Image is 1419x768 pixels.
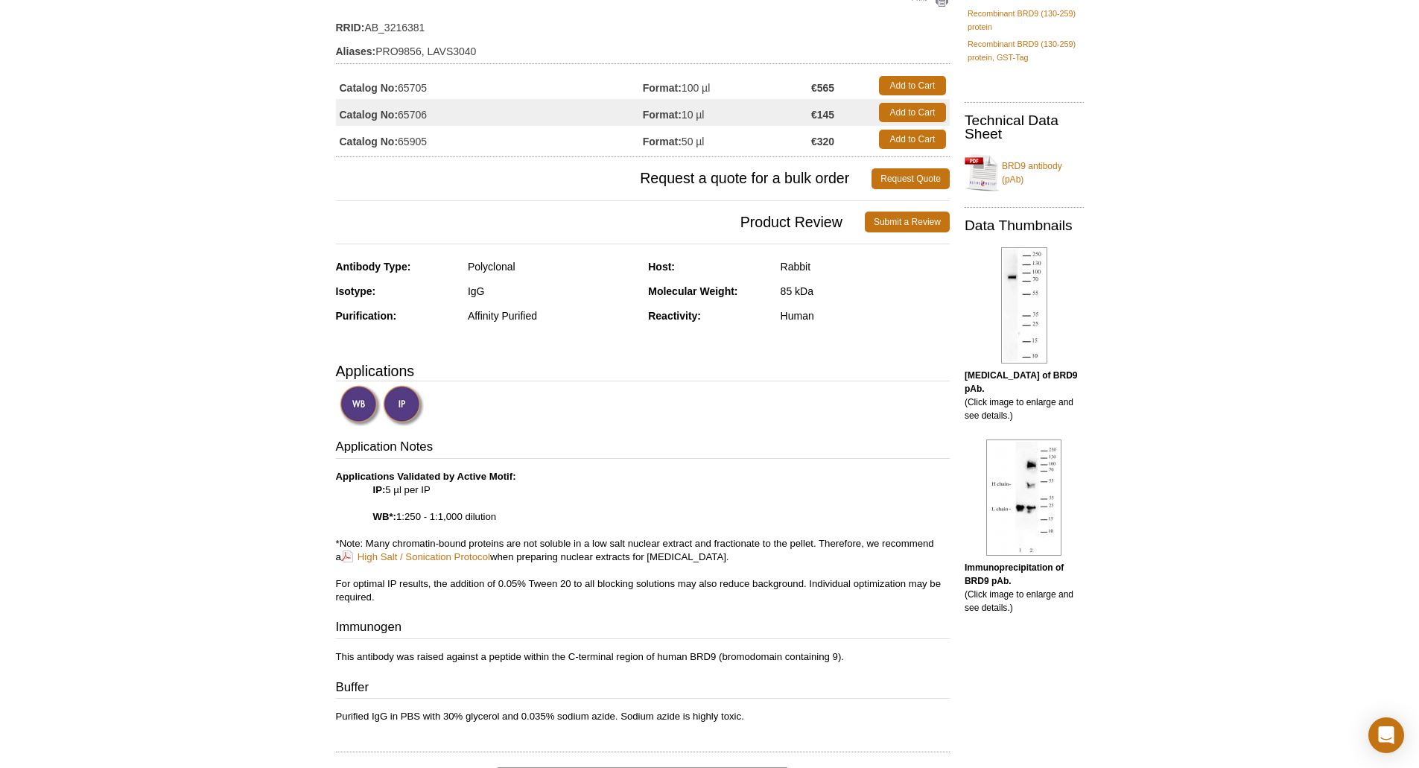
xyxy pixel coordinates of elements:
[336,212,865,232] span: Product Review
[643,126,811,153] td: 50 µl
[468,260,637,273] div: Polyclonal
[648,261,675,273] strong: Host:
[336,21,365,34] strong: RRID:
[879,76,946,95] a: Add to Cart
[341,550,490,564] a: High Salt / Sonication Protocol
[336,168,872,189] span: Request a quote for a bulk order
[781,309,950,323] div: Human
[340,135,399,148] strong: Catalog No:
[811,135,834,148] strong: €320
[336,618,950,639] h3: Immunogen
[648,310,701,322] strong: Reactivity:
[811,81,834,95] strong: €565
[643,108,682,121] strong: Format:
[383,385,424,426] img: Immunoprecipitation Validated
[965,562,1064,586] b: Immunoprecipitation of BRD9 pAb.
[336,45,376,58] strong: Aliases:
[336,360,950,382] h3: Applications
[965,150,1084,195] a: BRD9 antibody (pAb)
[781,260,950,273] div: Rabbit
[336,471,516,482] b: Applications Validated by Active Motif:
[1368,717,1404,753] div: Open Intercom Messenger
[336,126,643,153] td: 65905
[373,484,386,495] strong: IP:
[968,37,1081,64] a: Recombinant BRD9 (130-259) protein, GST-Tag
[965,114,1084,141] h2: Technical Data Sheet
[879,103,946,122] a: Add to Cart
[468,285,637,298] div: IgG
[643,135,682,148] strong: Format:
[336,310,397,322] strong: Purification:
[865,212,950,232] a: Submit a Review
[643,99,811,126] td: 10 µl
[965,561,1084,615] p: (Click image to enlarge and see details.)
[336,12,950,36] td: AB_3216381
[811,108,834,121] strong: €145
[336,438,950,459] h3: Application Notes
[879,130,946,149] a: Add to Cart
[872,168,950,189] a: Request Quote
[781,285,950,298] div: 85 kDa
[986,439,1061,556] img: BRD9 antibody (pAb) tested by immunoprecipitation.
[643,81,682,95] strong: Format:
[340,108,399,121] strong: Catalog No:
[336,285,376,297] strong: Isotype:
[468,309,637,323] div: Affinity Purified
[336,72,643,99] td: 65705
[336,36,950,60] td: PRO9856, LAVS3040
[336,261,411,273] strong: Antibody Type:
[965,369,1084,422] p: (Click image to enlarge and see details.)
[1001,247,1047,364] img: BRD9 antibody (pAb) tested by Western blot.
[336,650,950,664] p: This antibody was raised against a peptide within the C-terminal region of human BRD9 (bromodomai...
[965,370,1078,394] b: [MEDICAL_DATA] of BRD9 pAb.
[336,710,950,723] p: Purified IgG in PBS with 30% glycerol and 0.035% sodium azide. Sodium azide is highly toxic.
[336,679,950,699] h3: Buffer
[336,470,950,604] p: 5 µl per IP 1:250 - 1:1,000 dilution *Note: Many chromatin-bound proteins are not soluble in a lo...
[648,285,737,297] strong: Molecular Weight:
[643,72,811,99] td: 100 µl
[336,99,643,126] td: 65706
[968,7,1081,34] a: Recombinant BRD9 (130-259) protein
[340,385,381,426] img: Western Blot Validated
[340,81,399,95] strong: Catalog No:
[965,219,1084,232] h2: Data Thumbnails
